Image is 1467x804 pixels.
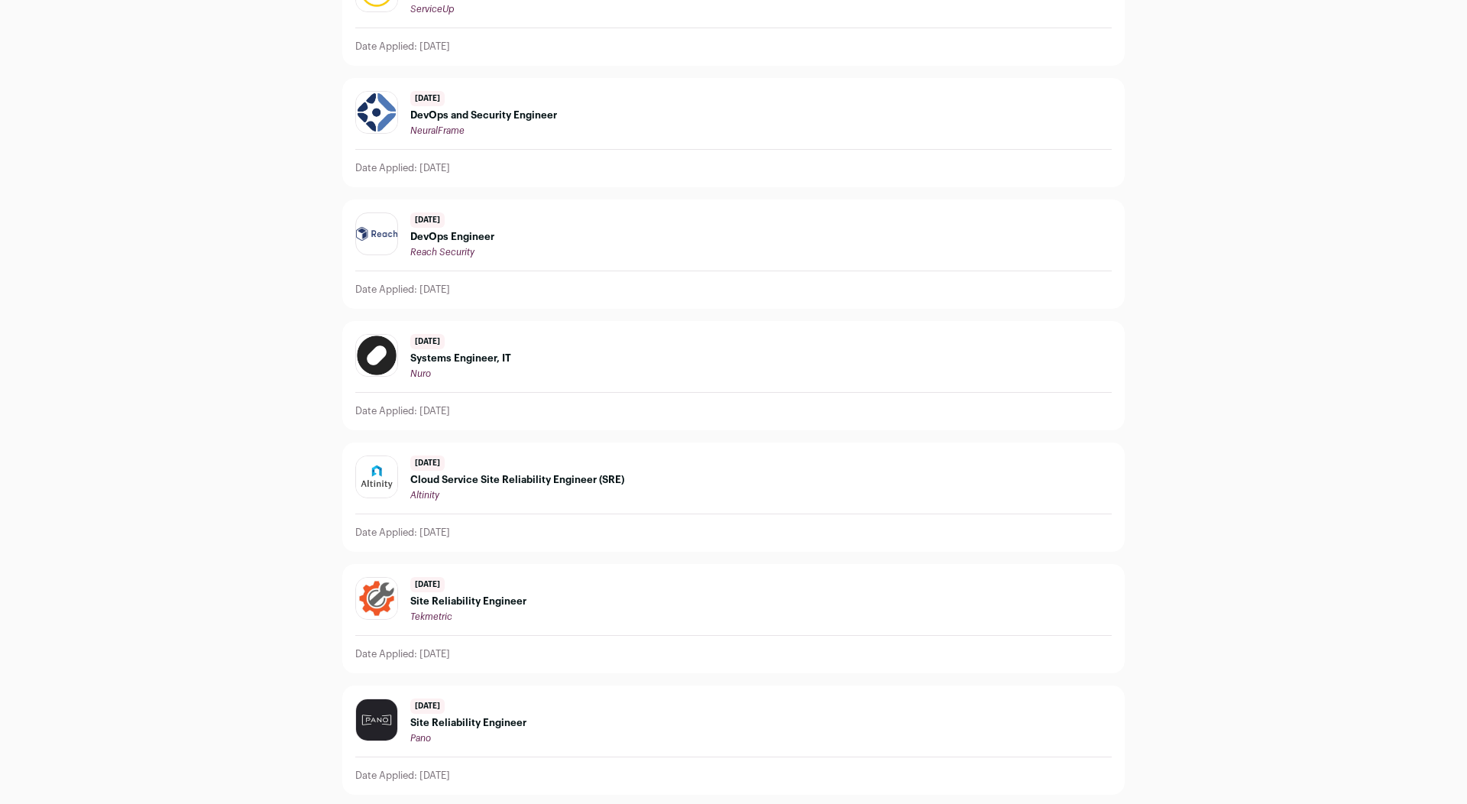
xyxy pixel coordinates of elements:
p: Date Applied: [DATE] [355,41,450,53]
span: NeuralFrame [410,126,465,135]
a: [DATE] DevOps and Security Engineer NeuralFrame Date Applied: [DATE] [343,79,1124,186]
span: DevOps Engineer [410,231,494,243]
img: e4bf31a73183ebb56720978cc29d0b8fa4f16782fc0b6b97cf722f98a519e760.jpg [356,335,397,376]
span: [DATE] [410,455,445,471]
img: d96cecc58a85fc4022847d6df0be878ee037c9095d9de39f98e193d80f279b3d.jpg [356,578,397,619]
span: [DATE] [410,577,445,592]
a: [DATE] Site Reliability Engineer Tekmetric Date Applied: [DATE] [343,565,1124,673]
a: [DATE] DevOps Engineer Reach Security Date Applied: [DATE] [343,200,1124,308]
span: ServiceUp [410,5,455,14]
span: Nuro [410,369,431,378]
a: [DATE] Systems Engineer, IT Nuro Date Applied: [DATE] [343,322,1124,430]
span: Site Reliability Engineer [410,717,526,729]
p: Date Applied: [DATE] [355,405,450,417]
a: [DATE] Site Reliability Engineer Pano Date Applied: [DATE] [343,686,1124,794]
img: c8f12d2ae5e4bea18977cd045833388b80ff4d44ec365854a3e24d94081ce1e2.jpg [356,699,397,741]
span: [DATE] [410,91,445,106]
img: ad609db20195b73a6069ee1a43b0f60034d5c5aeb6bdeb42b0756306ef0da0f1.jpg [356,92,397,133]
p: Date Applied: [DATE] [355,284,450,296]
span: [DATE] [410,334,445,349]
span: [DATE] [410,212,445,228]
p: Date Applied: [DATE] [355,162,450,174]
img: a3f937a3f01ab96bd0b0e4983aa2ea32edede928407ae98eda037cde5e7eded8.jpg [356,456,397,498]
span: Systems Engineer, IT [410,352,511,365]
p: Date Applied: [DATE] [355,648,450,660]
span: Pano [410,734,431,743]
span: Site Reliability Engineer [410,595,526,608]
span: Cloud Service Site Reliability Engineer (SRE) [410,474,624,486]
span: [DATE] [410,699,445,714]
p: Date Applied: [DATE] [355,770,450,782]
span: Reach Security [410,248,474,257]
a: [DATE] Cloud Service Site Reliability Engineer (SRE) Altinity Date Applied: [DATE] [343,443,1124,551]
p: Date Applied: [DATE] [355,527,450,539]
span: Tekmetric [410,612,452,621]
span: Altinity [410,491,439,500]
span: DevOps and Security Engineer [410,109,557,122]
img: bdb9213b63efe2983c278e9408649c252602635b3f0ca54eb3ccb64e71979d1a.png [356,227,397,240]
